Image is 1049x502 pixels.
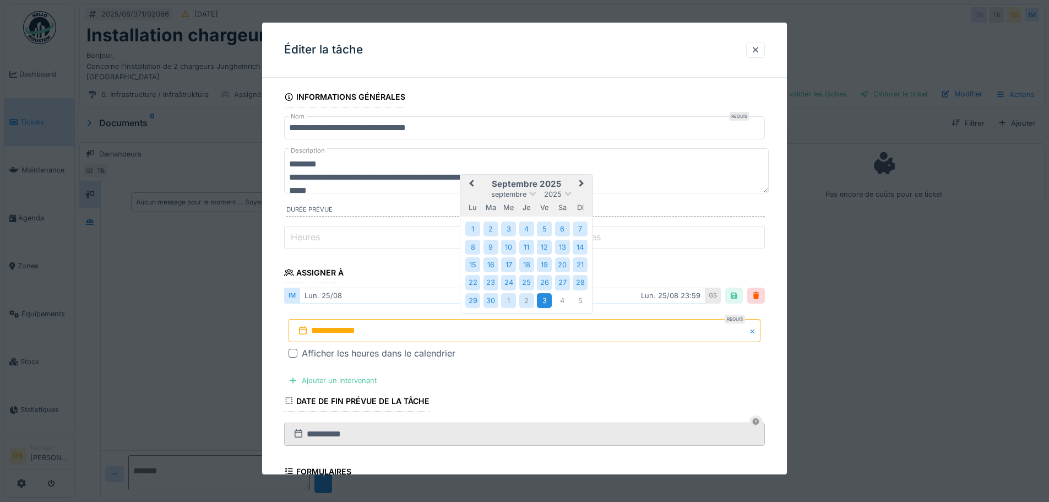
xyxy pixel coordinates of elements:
div: Choose dimanche 21 septembre 2025 [573,257,588,272]
div: Choose mercredi 1 octobre 2025 [501,293,516,308]
div: Ajouter un intervenant [284,373,381,388]
div: Choose mercredi 10 septembre 2025 [501,240,516,255]
div: Requis [729,112,749,121]
div: Choose vendredi 19 septembre 2025 [537,257,552,272]
div: Choose mardi 16 septembre 2025 [483,257,498,272]
div: Choose lundi 29 septembre 2025 [465,293,480,308]
div: IM [284,288,300,304]
div: mercredi [501,200,516,215]
div: Choose jeudi 2 octobre 2025 [519,293,534,308]
div: Choose dimanche 7 septembre 2025 [573,222,588,236]
div: Assigner à [284,265,344,283]
div: Choose mardi 30 septembre 2025 [483,293,498,308]
div: Choose vendredi 12 septembre 2025 [537,240,552,255]
button: Previous Month [461,176,479,193]
button: Next Month [574,176,591,193]
div: Choose jeudi 25 septembre 2025 [519,275,534,290]
div: Choose lundi 22 septembre 2025 [465,275,480,290]
div: Choose samedi 4 octobre 2025 [555,293,570,308]
div: Date de fin prévue de la tâche [284,393,430,412]
div: Choose jeudi 4 septembre 2025 [519,222,534,236]
div: Choose mercredi 17 septembre 2025 [501,257,516,272]
div: Requis [725,315,745,323]
div: lun. 25/08 lun. 25/08 23:59 [300,288,705,304]
div: Choose mardi 9 septembre 2025 [483,240,498,255]
div: jeudi [519,200,534,215]
span: septembre [491,190,526,198]
div: Choose lundi 1 septembre 2025 [465,222,480,236]
div: Choose vendredi 26 septembre 2025 [537,275,552,290]
div: lundi [465,200,480,215]
div: Afficher les heures dans le calendrier [302,347,455,360]
div: Choose mardi 2 septembre 2025 [483,222,498,236]
div: Choose vendredi 5 septembre 2025 [537,222,552,236]
div: GS [705,288,721,304]
div: Choose dimanche 14 septembre 2025 [573,240,588,255]
div: dimanche [573,200,588,215]
div: Formulaires [284,463,351,482]
div: Choose vendredi 3 octobre 2025 [537,293,552,308]
div: Choose jeudi 18 septembre 2025 [519,257,534,272]
div: Choose lundi 15 septembre 2025 [465,257,480,272]
div: Choose samedi 27 septembre 2025 [555,275,570,290]
div: samedi [555,200,570,215]
div: mardi [483,200,498,215]
label: Description [289,144,327,158]
h3: Éditer la tâche [284,43,363,57]
label: Nom [289,112,307,121]
button: Close [748,319,760,342]
div: Informations générales [284,89,405,107]
div: Choose mercredi 3 septembre 2025 [501,222,516,236]
label: Heures [289,230,322,244]
div: Choose dimanche 28 septembre 2025 [573,275,588,290]
div: Choose samedi 6 septembre 2025 [555,222,570,236]
div: Choose mardi 23 septembre 2025 [483,275,498,290]
div: Choose samedi 20 septembre 2025 [555,257,570,272]
div: Choose dimanche 5 octobre 2025 [573,293,588,308]
div: Choose samedi 13 septembre 2025 [555,240,570,255]
span: 2025 [544,190,562,198]
div: vendredi [537,200,552,215]
div: Choose lundi 8 septembre 2025 [465,240,480,255]
h2: septembre 2025 [460,179,593,189]
label: Durée prévue [286,205,765,217]
div: Choose mercredi 24 septembre 2025 [501,275,516,290]
div: Month septembre, 2025 [464,220,589,309]
div: Choose jeudi 11 septembre 2025 [519,240,534,255]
